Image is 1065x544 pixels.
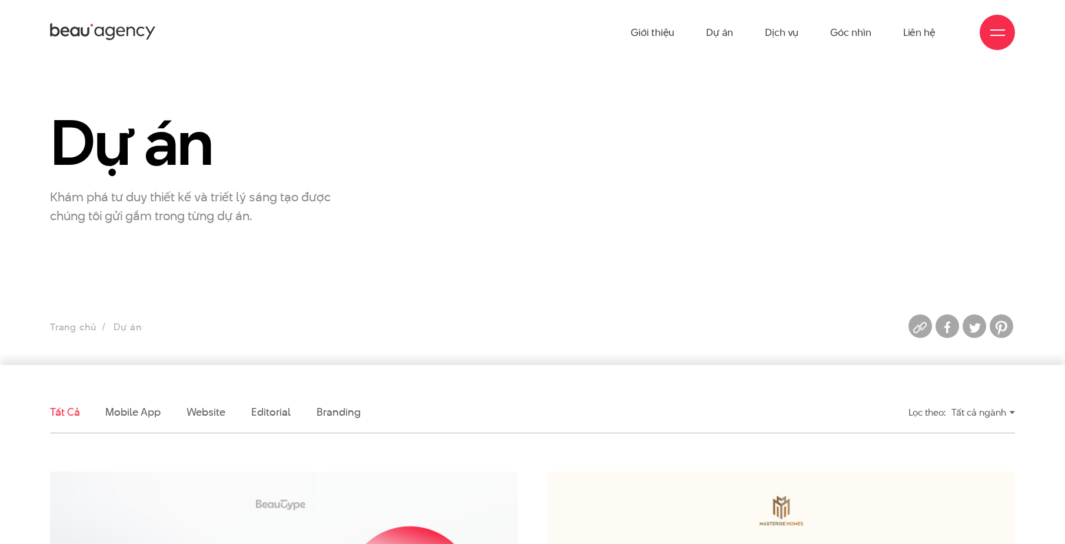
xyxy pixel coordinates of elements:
a: Editorial [251,404,291,419]
div: Lọc theo: [908,402,946,423]
a: Mobile app [105,404,160,419]
a: Website [187,404,225,419]
h1: Dự án [50,109,352,177]
div: Tất cả ngành [951,402,1015,423]
a: Trang chủ [50,320,96,334]
a: Tất cả [50,404,79,419]
p: Khám phá tư duy thiết kế và triết lý sáng tạo được chúng tôi gửi gắm trong từng dự án. [50,187,344,225]
a: Branding [317,404,360,419]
